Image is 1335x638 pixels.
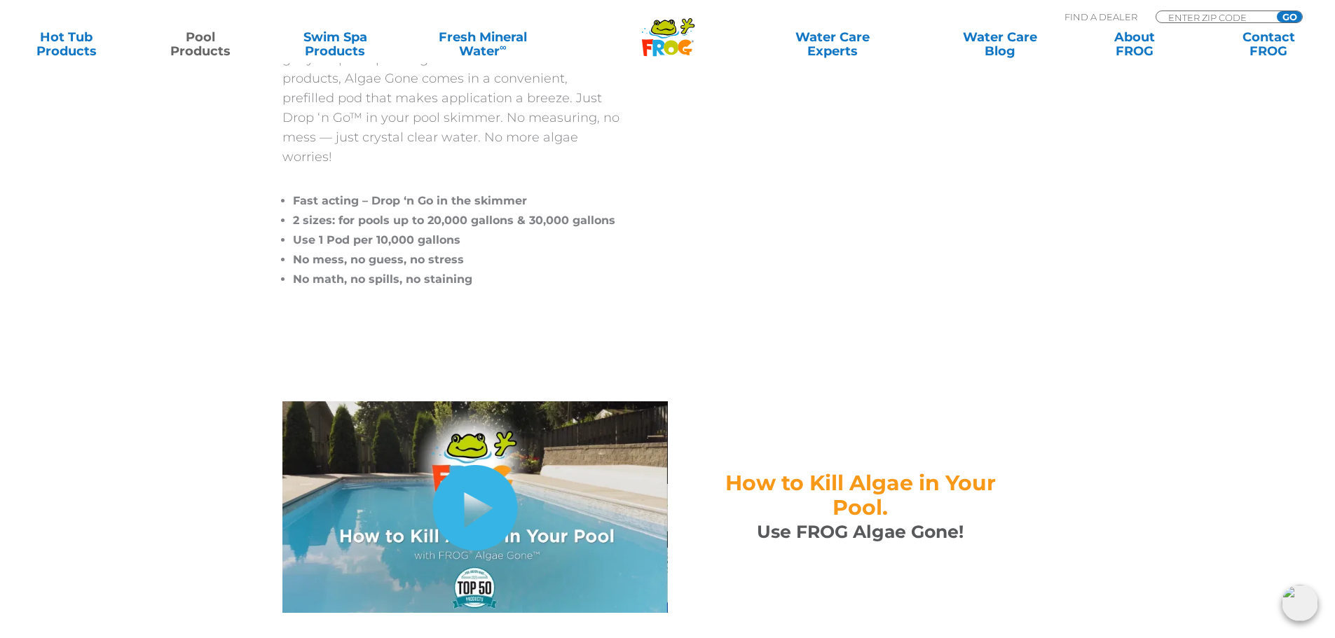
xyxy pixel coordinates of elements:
[703,520,1018,544] h3: Use FROG Algae Gone!
[293,230,622,250] li: Use 1 Pod per 10,000 gallons
[14,30,118,58] a: Hot TubProducts
[293,191,622,211] li: Fast acting – Drop ‘n Go in the skimmer
[1167,11,1261,23] input: Zip Code Form
[1064,11,1137,23] p: Find A Dealer
[1082,30,1186,58] a: AboutFROG
[293,253,464,266] span: No mess, no guess, no stress
[283,30,388,58] a: Swim SpaProducts
[1217,30,1321,58] a: ContactFROG
[725,470,996,520] span: How to Kill Algae in Your Pool.
[748,30,917,58] a: Water CareExperts
[293,272,472,286] span: No math, no spills, no staining
[149,30,253,58] a: PoolProducts
[293,211,622,230] li: 2 sizes: for pools up to 20,000 gallons & 30,000 gallons
[500,41,507,53] sup: ∞
[1277,11,1302,22] input: GO
[947,30,1052,58] a: Water CareBlog
[1282,585,1318,621] img: openIcon
[417,30,548,58] a: Fresh MineralWater∞
[282,401,668,613] img: Algae Gone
